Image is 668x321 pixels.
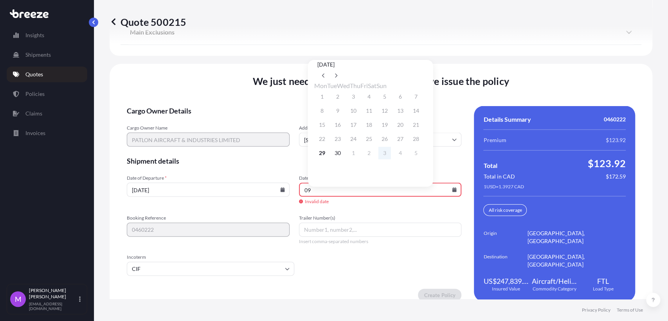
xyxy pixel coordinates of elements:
[483,136,506,144] span: Premium
[299,183,462,197] input: dd/mm/yyyy
[299,215,462,221] span: Trailer Number(s)
[127,262,294,276] input: Select...
[25,51,51,59] p: Shipments
[483,204,527,216] div: All risk coverage
[347,105,360,117] button: 10
[331,105,344,117] button: 9
[347,133,360,145] button: 24
[7,106,87,121] a: Claims
[127,254,294,260] span: Incoterm
[597,276,609,286] span: FTL
[363,147,375,159] button: 2
[317,60,424,69] div: [DATE]
[363,105,375,117] button: 11
[7,27,87,43] a: Insights
[316,90,328,103] button: 1
[360,82,368,89] span: Friday
[299,175,462,181] span: Date of Arrival
[299,133,462,147] input: Cargo owner address
[483,162,497,170] span: Total
[337,82,350,89] span: Wednesday
[378,133,391,145] button: 26
[606,136,626,144] span: $123.92
[394,147,407,159] button: 4
[127,106,461,115] span: Cargo Owner Details
[25,70,43,78] p: Quotes
[110,16,186,28] p: Quote 500215
[378,90,391,103] button: 5
[299,198,462,205] span: Invalid date
[483,115,531,123] span: Details Summary
[127,156,461,166] span: Shipment details
[532,276,577,286] span: Aircraft/Helicopters: Parts and Accessories, but excluding Aircraft Engines
[582,307,610,313] a: Privacy Policy
[25,110,42,117] p: Claims
[363,133,375,145] button: 25
[483,253,527,269] span: Destination
[253,75,509,87] span: We just need a few more details before we issue the policy
[331,133,344,145] button: 23
[316,119,328,131] button: 15
[394,133,407,145] button: 27
[25,31,44,39] p: Insights
[483,229,527,245] span: Origin
[331,119,344,131] button: 16
[378,147,391,159] button: 3
[316,133,328,145] button: 22
[410,147,422,159] button: 5
[527,229,626,245] span: [GEOGRAPHIC_DATA], [GEOGRAPHIC_DATA]
[394,105,407,117] button: 13
[368,82,376,89] span: Saturday
[25,129,45,137] p: Invoices
[363,90,375,103] button: 4
[331,90,344,103] button: 2
[418,289,461,301] button: Create Policy
[483,276,529,286] span: US$247,839.35
[376,82,387,89] span: Sunday
[410,90,422,103] button: 7
[347,147,360,159] button: 1
[527,253,626,269] span: [GEOGRAPHIC_DATA], [GEOGRAPHIC_DATA]
[29,287,77,300] p: [PERSON_NAME] [PERSON_NAME]
[7,47,87,63] a: Shipments
[533,286,576,292] span: Commodity Category
[7,125,87,141] a: Invoices
[378,105,391,117] button: 12
[410,119,422,131] button: 21
[127,125,290,131] span: Cargo Owner Name
[127,175,290,181] span: Date of Departure
[606,173,626,180] span: $172.59
[483,173,515,180] span: Total in CAD
[299,238,462,245] span: Insert comma-separated numbers
[593,286,614,292] span: Load Type
[127,183,290,197] input: dd/mm/yyyy
[15,295,22,303] span: M
[316,105,328,117] button: 8
[347,119,360,131] button: 17
[378,119,391,131] button: 19
[299,125,462,131] span: Address
[604,115,626,123] span: 0460222
[394,119,407,131] button: 20
[350,82,360,89] span: Thursday
[424,291,455,299] p: Create Policy
[25,90,45,98] p: Policies
[29,301,77,311] p: [EMAIL_ADDRESS][DOMAIN_NAME]
[492,286,520,292] span: Insured Value
[483,184,524,190] span: 1 USD = 1.3927 CAD
[314,82,327,89] span: Monday
[410,133,422,145] button: 28
[588,157,626,170] span: $123.92
[316,147,328,159] button: 29
[410,105,422,117] button: 14
[347,90,360,103] button: 3
[331,147,344,159] button: 30
[617,307,643,313] a: Terms of Use
[127,223,290,237] input: Your internal reference
[299,223,462,237] input: Number1, number2,...
[127,215,290,221] span: Booking Reference
[7,67,87,82] a: Quotes
[363,119,375,131] button: 18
